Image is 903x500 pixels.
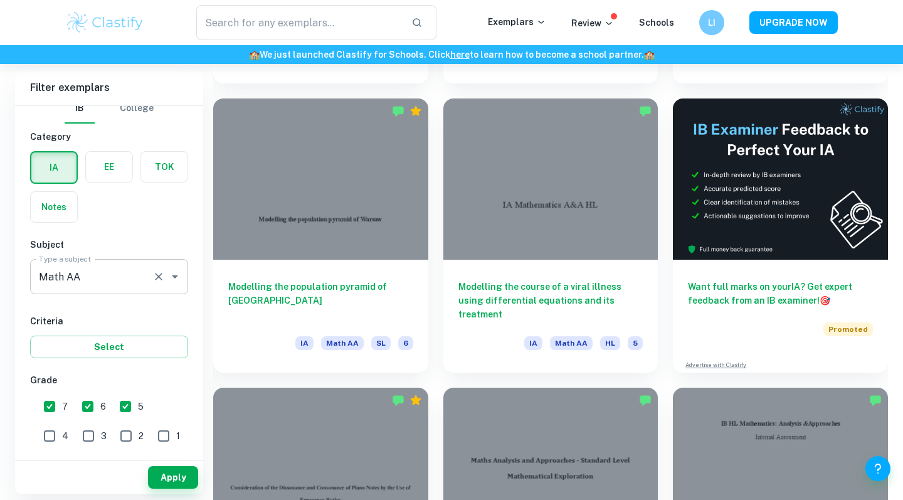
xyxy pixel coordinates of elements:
[120,93,154,124] button: College
[30,373,188,387] h6: Grade
[15,70,203,105] h6: Filter exemplars
[869,394,882,407] img: Marked
[196,5,401,40] input: Search for any exemplars...
[31,192,77,222] button: Notes
[488,15,546,29] p: Exemplars
[688,280,873,307] h6: Want full marks on your IA ? Get expert feedback from an IB examiner!
[644,50,655,60] span: 🏫
[86,152,132,182] button: EE
[409,105,422,117] div: Premium
[749,11,838,34] button: UPGRADE NOW
[639,394,652,407] img: Marked
[321,336,364,350] span: Math AA
[600,336,620,350] span: HL
[398,336,413,350] span: 6
[705,16,719,29] h6: LI
[31,152,77,183] button: IA
[685,361,746,370] a: Advertise with Clastify
[524,336,542,350] span: IA
[458,280,643,321] h6: Modelling the course of a viral illness using differential equations and its treatment
[30,336,188,358] button: Select
[673,98,888,260] img: Thumbnail
[673,98,888,373] a: Want full marks on yourIA? Get expert feedback from an IB examiner!PromotedAdvertise with Clastify
[820,295,830,306] span: 🎯
[62,400,68,413] span: 7
[30,130,188,144] h6: Category
[443,98,658,373] a: Modelling the course of a viral illness using differential equations and its treatmentIAMath AAHL5
[639,105,652,117] img: Marked
[3,48,900,61] h6: We just launched Clastify for Schools. Click to learn how to become a school partner.
[150,268,167,285] button: Clear
[295,336,314,350] span: IA
[228,280,413,321] h6: Modelling the population pyramid of [GEOGRAPHIC_DATA]
[628,336,643,350] span: 5
[166,268,184,285] button: Open
[550,336,593,350] span: Math AA
[571,16,614,30] p: Review
[30,238,188,252] h6: Subject
[148,466,198,489] button: Apply
[62,429,68,443] span: 4
[101,429,107,443] span: 3
[249,50,260,60] span: 🏫
[39,253,91,264] label: Type a subject
[30,314,188,328] h6: Criteria
[139,429,144,443] span: 2
[65,93,95,124] button: IB
[392,105,404,117] img: Marked
[699,10,724,35] button: LI
[176,429,180,443] span: 1
[65,10,145,35] img: Clastify logo
[639,18,674,28] a: Schools
[823,322,873,336] span: Promoted
[865,456,890,481] button: Help and Feedback
[141,152,187,182] button: TOK
[450,50,470,60] a: here
[371,336,391,350] span: SL
[213,98,428,373] a: Modelling the population pyramid of [GEOGRAPHIC_DATA]IAMath AASL6
[65,93,154,124] div: Filter type choice
[409,394,422,407] div: Premium
[100,400,106,413] span: 6
[138,400,144,413] span: 5
[392,394,404,407] img: Marked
